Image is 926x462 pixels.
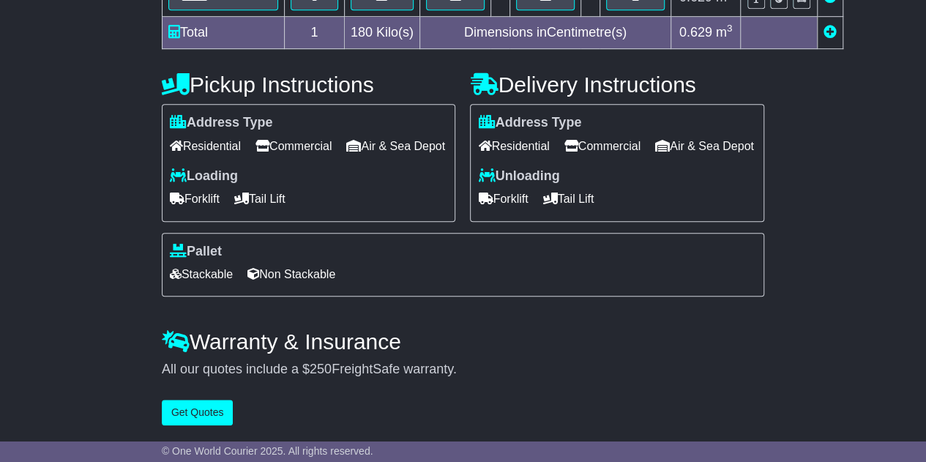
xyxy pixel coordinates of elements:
[470,72,764,97] h4: Delivery Instructions
[824,25,837,40] a: Add new item
[170,187,220,210] span: Forklift
[478,135,549,157] span: Residential
[162,329,764,354] h4: Warranty & Insurance
[162,72,456,97] h4: Pickup Instructions
[727,23,733,34] sup: 3
[170,135,241,157] span: Residential
[351,25,373,40] span: 180
[478,187,528,210] span: Forklift
[344,17,419,49] td: Kilo(s)
[478,115,581,131] label: Address Type
[346,135,445,157] span: Air & Sea Depot
[564,135,641,157] span: Commercial
[162,362,764,378] div: All our quotes include a $ FreightSafe warranty.
[284,17,344,49] td: 1
[542,187,594,210] span: Tail Lift
[478,168,559,185] label: Unloading
[310,362,332,376] span: 250
[162,17,284,49] td: Total
[255,135,332,157] span: Commercial
[679,25,712,40] span: 0.629
[170,263,233,286] span: Stackable
[234,187,285,210] span: Tail Lift
[247,263,335,286] span: Non Stackable
[170,168,238,185] label: Loading
[162,400,234,425] button: Get Quotes
[655,135,754,157] span: Air & Sea Depot
[716,25,733,40] span: m
[419,17,671,49] td: Dimensions in Centimetre(s)
[162,445,373,457] span: © One World Courier 2025. All rights reserved.
[170,115,273,131] label: Address Type
[170,244,222,260] label: Pallet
